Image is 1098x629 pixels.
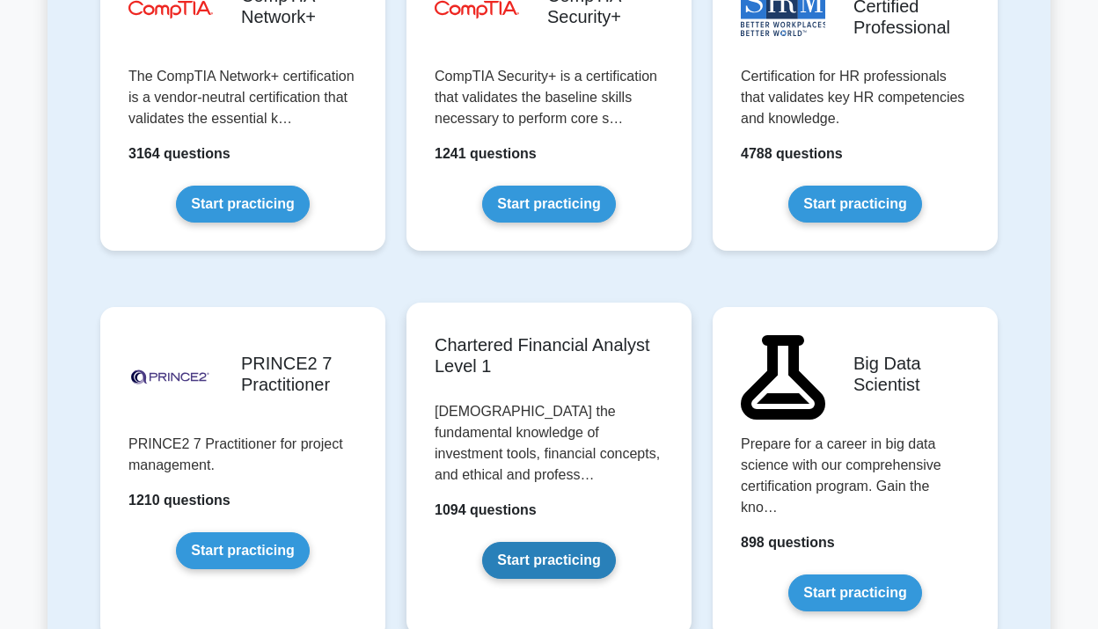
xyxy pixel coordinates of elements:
a: Start practicing [482,542,615,579]
a: Start practicing [176,186,309,223]
a: Start practicing [176,532,309,569]
a: Start practicing [788,186,921,223]
a: Start practicing [788,574,921,611]
a: Start practicing [482,186,615,223]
